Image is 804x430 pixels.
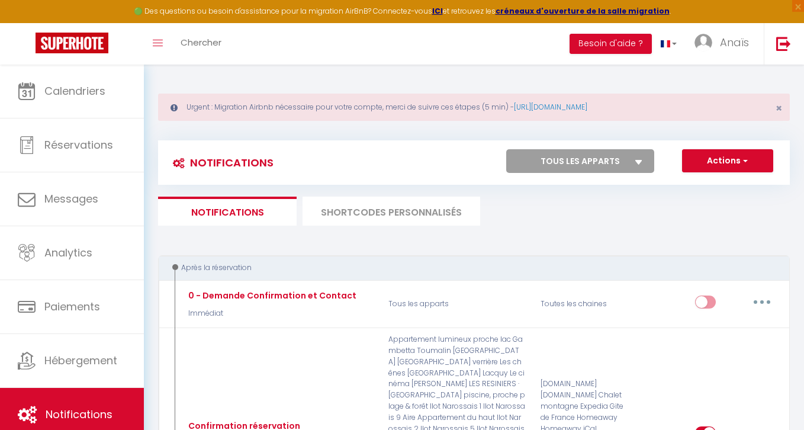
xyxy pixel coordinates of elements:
[496,6,670,16] a: créneaux d'ouverture de la salle migration
[514,102,587,112] a: [URL][DOMAIN_NAME]
[185,308,356,319] p: Immédiat
[570,34,652,54] button: Besoin d'aide ?
[44,191,98,206] span: Messages
[44,245,92,260] span: Analytics
[381,287,533,321] p: Tous les apparts
[172,23,230,65] a: Chercher
[776,103,782,114] button: Close
[44,353,117,368] span: Hébergement
[776,101,782,115] span: ×
[44,137,113,152] span: Réservations
[686,23,764,65] a: ... Anaïs
[185,289,356,302] div: 0 - Demande Confirmation et Contact
[432,6,443,16] a: ICI
[46,407,112,422] span: Notifications
[36,33,108,53] img: Super Booking
[682,149,773,173] button: Actions
[720,35,749,50] span: Anaïs
[44,84,105,98] span: Calendriers
[158,197,297,226] li: Notifications
[158,94,790,121] div: Urgent : Migration Airbnb nécessaire pour votre compte, merci de suivre ces étapes (5 min) -
[181,36,221,49] span: Chercher
[169,262,767,274] div: Après la réservation
[533,287,635,321] div: Toutes les chaines
[44,299,100,314] span: Paiements
[776,36,791,51] img: logout
[167,149,274,176] h3: Notifications
[303,197,480,226] li: SHORTCODES PERSONNALISÉS
[694,34,712,52] img: ...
